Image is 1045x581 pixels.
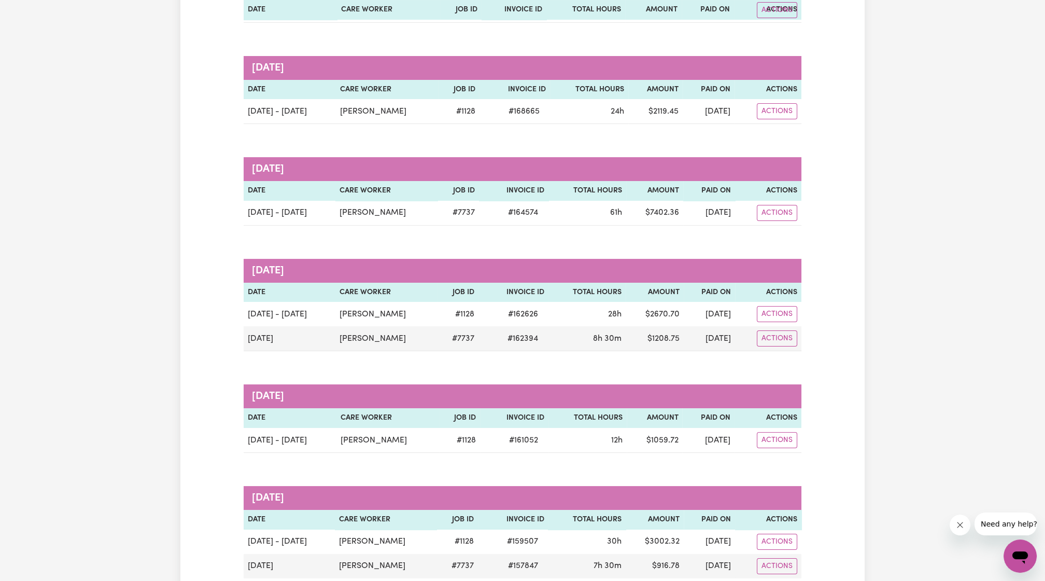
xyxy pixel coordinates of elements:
[335,302,437,326] td: [PERSON_NAME]
[437,201,479,226] td: # 7737
[244,259,801,283] caption: [DATE]
[950,515,970,535] iframe: Close message
[336,80,438,100] th: Care Worker
[683,80,735,100] th: Paid On
[626,326,684,351] td: $ 1208.75
[735,510,801,530] th: Actions
[611,107,624,116] span: 24 hours
[594,562,622,570] span: 7 hours 30 minutes
[684,326,735,351] td: [DATE]
[548,283,626,302] th: Total Hours
[335,283,437,302] th: Care Worker
[437,283,478,302] th: Job ID
[627,428,682,453] td: $ 1059.72
[244,157,801,181] caption: [DATE]
[244,80,336,100] th: Date
[500,535,544,548] span: # 159507
[610,209,622,217] span: 61 hours
[684,554,735,578] td: [DATE]
[757,330,797,347] button: Actions
[438,80,479,100] th: Job ID
[626,283,684,302] th: Amount
[550,80,628,100] th: Total Hours
[503,434,544,447] span: # 161052
[683,201,735,226] td: [DATE]
[244,384,801,408] caption: [DATE]
[502,206,544,219] span: # 164574
[479,80,550,100] th: Invoice ID
[607,537,622,546] span: 30 hours
[436,510,478,530] th: Job ID
[244,99,336,124] td: [DATE] - [DATE]
[548,510,625,530] th: Total Hours
[501,560,544,572] span: # 157847
[439,408,481,428] th: Job ID
[502,105,546,118] span: # 168665
[626,530,684,554] td: $ 3002.32
[684,302,735,326] td: [DATE]
[757,2,797,18] button: Actions
[735,408,801,428] th: Actions
[436,554,478,578] td: # 7737
[757,205,797,221] button: Actions
[628,80,683,100] th: Amount
[244,302,335,326] td: [DATE] - [DATE]
[480,408,548,428] th: Invoice ID
[684,530,735,554] td: [DATE]
[682,408,734,428] th: Paid On
[244,554,335,578] td: [DATE]
[735,181,801,201] th: Actions
[626,510,684,530] th: Amount
[548,408,627,428] th: Total Hours
[683,99,735,124] td: [DATE]
[757,103,797,119] button: Actions
[244,326,335,351] td: [DATE]
[757,558,797,574] button: Actions
[626,554,684,578] td: $ 916.78
[682,428,734,453] td: [DATE]
[683,181,735,201] th: Paid On
[501,333,544,345] span: # 162394
[335,326,437,351] td: [PERSON_NAME]
[436,530,478,554] td: # 1128
[478,510,548,530] th: Invoice ID
[6,7,63,16] span: Need any help?
[244,408,336,428] th: Date
[244,181,335,201] th: Date
[684,510,735,530] th: Paid On
[336,408,439,428] th: Care Worker
[336,428,439,453] td: [PERSON_NAME]
[757,534,797,550] button: Actions
[335,554,436,578] td: [PERSON_NAME]
[244,486,801,510] caption: [DATE]
[626,181,683,201] th: Amount
[684,283,735,302] th: Paid On
[626,201,683,226] td: $ 7402.36
[336,99,438,124] td: [PERSON_NAME]
[244,530,335,554] td: [DATE] - [DATE]
[626,302,684,326] td: $ 2670.70
[735,283,801,302] th: Actions
[244,510,335,530] th: Date
[735,80,801,100] th: Actions
[502,308,544,321] span: # 162626
[437,181,479,201] th: Job ID
[439,428,481,453] td: # 1128
[437,302,478,326] td: # 1128
[593,335,622,343] span: 8 hours 30 minutes
[627,408,682,428] th: Amount
[757,432,797,448] button: Actions
[335,181,437,201] th: Care Worker
[548,181,626,201] th: Total Hours
[244,201,335,226] td: [DATE] - [DATE]
[244,428,336,453] td: [DATE] - [DATE]
[335,530,436,554] td: [PERSON_NAME]
[608,310,622,319] span: 28 hours
[757,306,797,322] button: Actions
[479,181,548,201] th: Invoice ID
[335,510,436,530] th: Care Worker
[335,201,437,226] td: [PERSON_NAME]
[1004,539,1037,573] iframe: Button to launch messaging window
[628,99,683,124] td: $ 2119.45
[437,326,478,351] td: # 7737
